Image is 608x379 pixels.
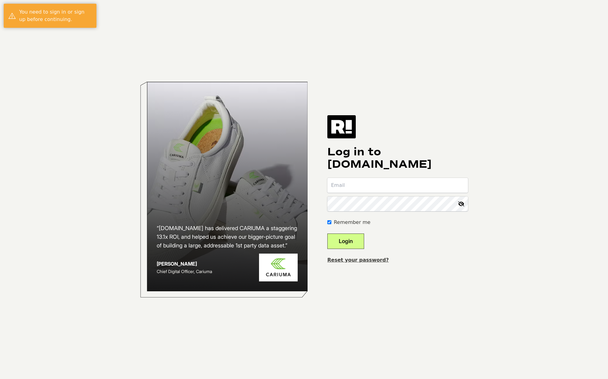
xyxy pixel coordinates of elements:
h2: “[DOMAIN_NAME] has delivered CARIUMA a staggering 13.1x ROI, and helped us achieve our bigger-pic... [157,224,298,250]
img: Cariuma [259,254,298,282]
img: Retention.com [327,115,356,138]
button: Login [327,234,364,249]
div: You need to sign in or sign up before continuing. [19,8,92,23]
label: Remember me [334,219,370,226]
a: Reset your password? [327,257,389,263]
strong: [PERSON_NAME] [157,261,197,267]
input: Email [327,178,468,193]
h1: Log in to [DOMAIN_NAME] [327,146,468,171]
span: Chief Digital Officer, Cariuma [157,269,212,274]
